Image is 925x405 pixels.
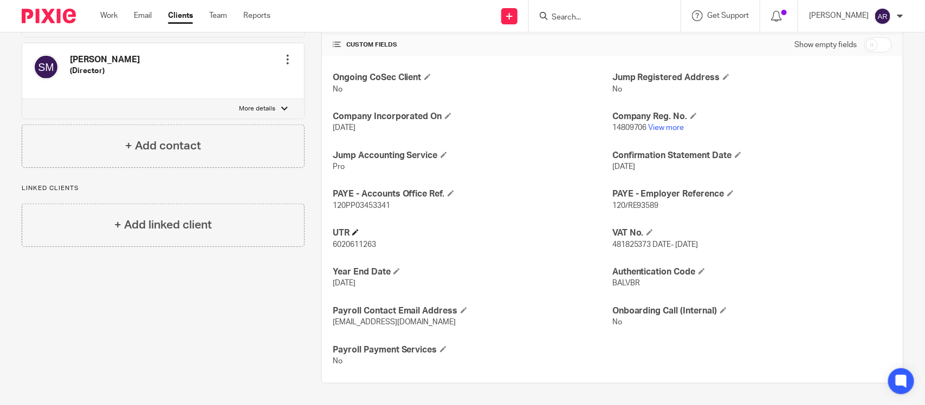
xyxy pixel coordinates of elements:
h4: UTR [333,227,612,239]
h4: Payroll Contact Email Address [333,305,612,317]
a: View more [649,124,684,132]
h4: Jump Registered Address [612,72,892,83]
span: Get Support [707,12,749,19]
span: Pro [333,163,345,171]
h4: Confirmation Statement Date [612,150,892,161]
h4: Jump Accounting Service [333,150,612,161]
a: Clients [168,10,193,21]
label: Show empty fields [794,40,857,50]
h4: Company Reg. No. [612,111,892,122]
span: [DATE] [612,163,635,171]
span: No [333,86,342,93]
a: Reports [243,10,270,21]
h5: (Director) [70,66,140,76]
span: 14809706 [612,124,647,132]
p: Linked clients [22,184,305,193]
a: Work [100,10,118,21]
h4: Onboarding Call (Internal) [612,305,892,317]
input: Search [551,13,648,23]
h4: + Add linked client [114,217,212,233]
h4: VAT No. [612,227,892,239]
img: svg%3E [33,54,59,80]
p: [PERSON_NAME] [809,10,869,21]
p: More details [240,104,276,113]
span: 6020611263 [333,241,376,249]
span: 120/RE93589 [612,202,659,210]
span: No [612,318,622,326]
span: 481825373 DATE- [DATE] [612,241,698,249]
h4: PAYE - Employer Reference [612,188,892,200]
img: svg%3E [874,8,891,25]
h4: + Add contact [125,138,201,154]
h4: Authentication Code [612,266,892,278]
h4: Year End Date [333,266,612,278]
img: Pixie [22,9,76,23]
span: 120PP03453341 [333,202,390,210]
span: [DATE] [333,279,355,287]
h4: Payroll Payment Services [333,344,612,356]
span: No [333,357,342,365]
a: Team [209,10,227,21]
h4: PAYE - Accounts Office Ref. [333,188,612,200]
span: [DATE] [333,124,355,132]
span: [EMAIL_ADDRESS][DOMAIN_NAME] [333,318,456,326]
span: No [612,86,622,93]
h4: Ongoing CoSec Client [333,72,612,83]
h4: CUSTOM FIELDS [333,41,612,49]
span: BALVBR [612,279,640,287]
a: Email [134,10,152,21]
h4: Company Incorporated On [333,111,612,122]
h4: [PERSON_NAME] [70,54,140,66]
